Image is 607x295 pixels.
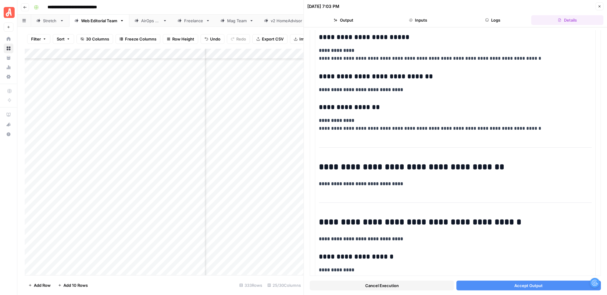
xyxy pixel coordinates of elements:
a: Mag Team [215,15,259,27]
button: Sort [53,34,74,44]
span: Add 10 Rows [63,282,88,288]
button: Help + Support [4,129,13,139]
a: Browse [4,44,13,53]
button: Add 10 Rows [54,280,91,290]
div: Web Editorial Team [81,18,117,24]
div: 333 Rows [237,280,265,290]
span: Import CSV [299,36,321,42]
a: Web Editorial Team [69,15,129,27]
span: Cancel Execution [365,282,399,288]
span: Redo [236,36,246,42]
div: v2 HomeAdvisor Cost Guides [271,18,327,24]
button: What's new? [4,120,13,129]
a: AirOps QA [129,15,172,27]
a: Freelance [172,15,215,27]
button: Inputs [382,15,454,25]
span: Freeze Columns [125,36,156,42]
button: Add Row [25,280,54,290]
span: Accept Output [515,282,543,288]
a: Stretch [31,15,69,27]
a: Settings [4,72,13,82]
a: Your Data [4,53,13,63]
span: Row Height [172,36,194,42]
div: Freelance [184,18,203,24]
button: Output [308,15,380,25]
span: Undo [210,36,220,42]
a: v2 HomeAdvisor Cost Guides [259,15,339,27]
div: AirOps QA [141,18,160,24]
button: Export CSV [252,34,287,44]
a: AirOps Academy [4,110,13,120]
div: 25/30 Columns [265,280,304,290]
button: Row Height [163,34,198,44]
button: Redo [227,34,250,44]
div: [DATE] 7:03 PM [308,3,340,9]
button: Freeze Columns [116,34,160,44]
button: 30 Columns [77,34,113,44]
div: Mag Team [227,18,247,24]
a: Home [4,34,13,44]
div: What's new? [4,120,13,129]
span: Export CSV [262,36,284,42]
span: Filter [31,36,41,42]
button: Cancel Execution [310,280,454,290]
button: Filter [27,34,50,44]
span: Add Row [34,282,51,288]
button: Workspace: Angi [4,5,13,20]
a: Usage [4,62,13,72]
button: Undo [201,34,224,44]
button: Details [531,15,603,25]
span: 30 Columns [86,36,109,42]
div: Stretch [43,18,57,24]
button: Import CSV [290,34,325,44]
span: Sort [57,36,65,42]
button: Logs [457,15,529,25]
img: Angi Logo [4,7,15,18]
button: Accept Output [457,280,601,290]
